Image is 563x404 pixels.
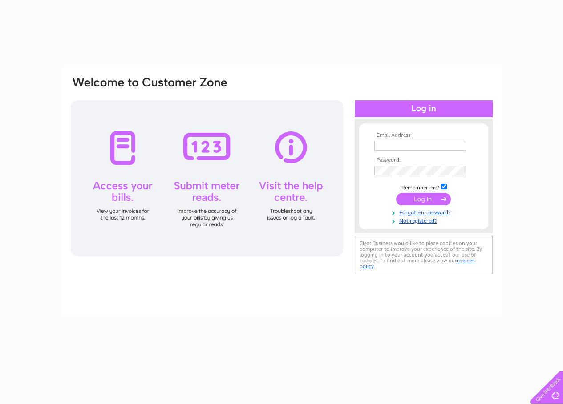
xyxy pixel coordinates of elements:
a: Forgotten password? [374,208,475,216]
input: Submit [396,193,451,205]
td: Remember me? [372,182,475,191]
a: Not registered? [374,216,475,224]
div: Clear Business would like to place cookies on your computer to improve your experience of the sit... [355,236,493,274]
a: cookies policy [360,257,474,269]
th: Password: [372,157,475,163]
th: Email Address: [372,132,475,139]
